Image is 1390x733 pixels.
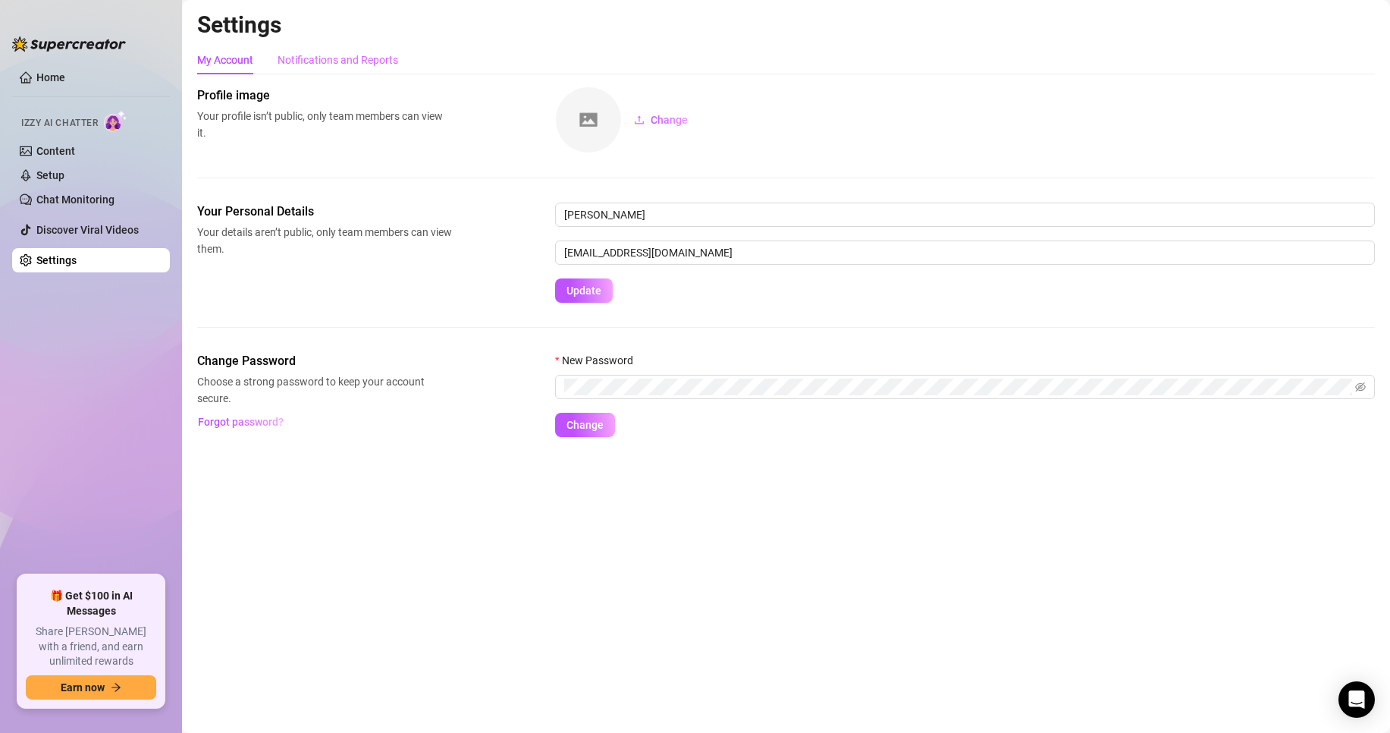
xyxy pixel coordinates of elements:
span: Change [651,114,688,126]
span: Forgot password? [198,416,284,428]
a: Settings [36,254,77,266]
span: arrow-right [111,682,121,693]
button: Update [555,278,613,303]
span: Your details aren’t public, only team members can view them. [197,224,452,257]
img: logo-BBDzfeDw.svg [12,36,126,52]
button: Earn nowarrow-right [26,675,156,700]
div: Notifications and Reports [278,52,398,68]
span: eye-invisible [1355,382,1366,392]
a: Home [36,71,65,83]
button: Forgot password? [197,410,284,434]
span: 🎁 Get $100 in AI Messages [26,589,156,618]
span: Change Password [197,352,452,370]
span: Change [566,419,604,431]
label: New Password [555,352,643,369]
span: Your Personal Details [197,203,452,221]
span: Update [566,285,601,297]
input: New Password [564,379,1352,395]
input: Enter name [555,203,1375,227]
span: Izzy AI Chatter [21,116,98,131]
a: Content [36,145,75,157]
span: Choose a strong password to keep your account secure. [197,373,452,407]
button: Change [555,413,615,437]
button: Change [622,108,700,132]
input: Enter new email [555,241,1375,265]
span: upload [634,115,645,125]
div: Open Intercom Messenger [1338,681,1375,718]
a: Discover Viral Videos [36,224,139,236]
span: Profile image [197,87,452,105]
h2: Settings [197,11,1375,39]
span: Your profile isn’t public, only team members can view it. [197,108,452,141]
a: Chat Monitoring [36,193,115,206]
div: My Account [197,52,253,68]
img: AI Chatter [104,110,127,132]
span: Earn now [61,681,105,694]
img: square-placeholder.png [556,87,621,153]
a: Setup [36,169,64,181]
span: Share [PERSON_NAME] with a friend, and earn unlimited rewards [26,624,156,669]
